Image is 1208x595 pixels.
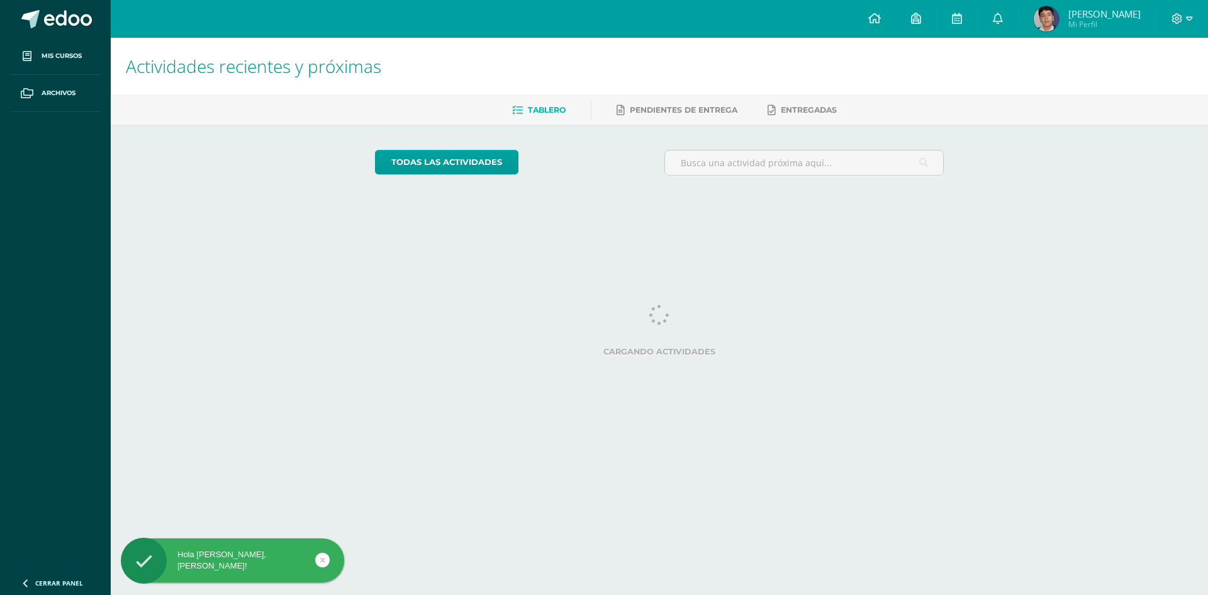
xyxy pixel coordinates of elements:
a: Tablero [512,100,566,120]
label: Cargando actividades [375,347,944,356]
span: Pendientes de entrega [630,105,737,115]
span: Tablero [528,105,566,115]
img: 30d4cb0020ab827927e67cb8ef2bd6ce.png [1034,6,1059,31]
div: Hola [PERSON_NAME], [PERSON_NAME]! [121,549,344,572]
span: Actividades recientes y próximas [126,54,381,78]
a: Mis cursos [10,38,101,75]
a: Pendientes de entrega [617,100,737,120]
span: Mis cursos [42,51,82,61]
span: Mi Perfil [1068,19,1141,30]
a: Archivos [10,75,101,112]
input: Busca una actividad próxima aquí... [665,150,944,175]
span: Cerrar panel [35,579,83,587]
span: Archivos [42,88,75,98]
a: Entregadas [768,100,837,120]
a: todas las Actividades [375,150,518,174]
span: [PERSON_NAME] [1068,8,1141,20]
span: Entregadas [781,105,837,115]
